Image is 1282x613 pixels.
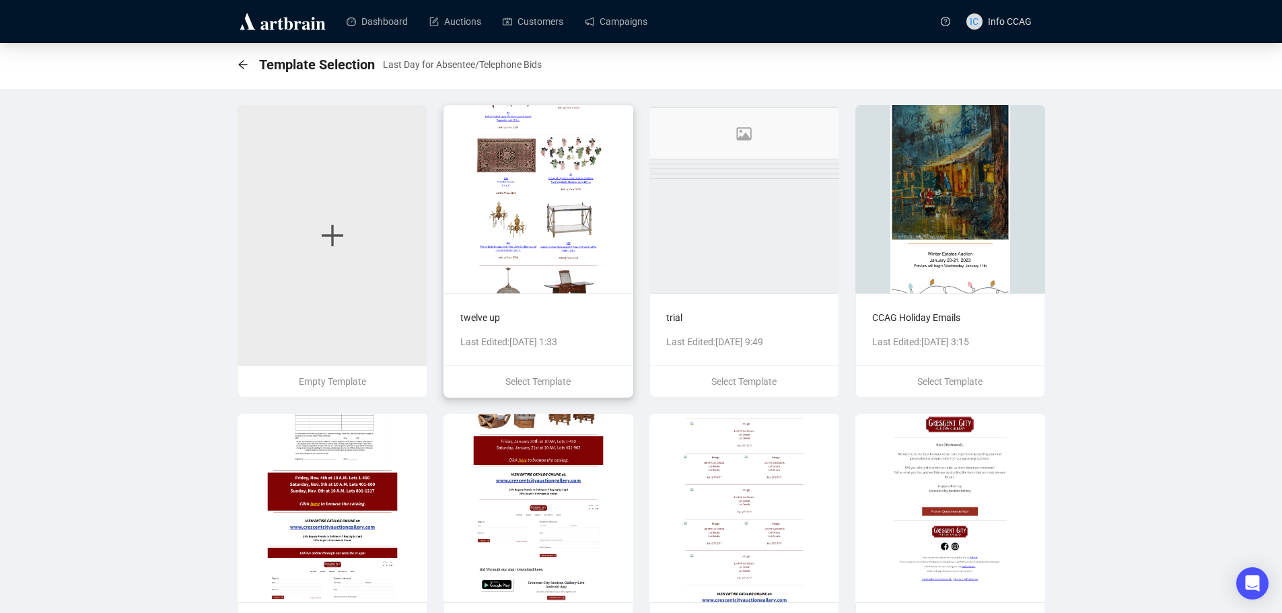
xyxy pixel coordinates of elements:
[872,334,1028,349] p: Last Edited: [DATE] 3:15
[238,11,328,32] img: logo
[238,59,248,71] div: back
[666,310,822,325] p: trial
[711,376,777,387] span: Select Template
[988,16,1032,27] span: Info CCAG
[259,54,375,75] span: Template Selection
[1236,567,1269,600] div: Open Intercom Messenger
[319,222,346,249] span: plus
[460,334,616,349] p: Last Edited: [DATE] 1:33
[238,414,427,602] img: 63fdb734d869cb90a86ae2ba
[649,414,839,602] img: 63fdb734d869cb90a86ae2bd
[347,4,408,39] a: Dashboard
[429,4,481,39] a: Auctions
[917,376,983,387] span: Select Template
[666,334,822,349] p: Last Edited: [DATE] 9:49
[460,310,616,325] p: twelve up
[872,310,1028,325] p: CCAG Holiday Emails
[585,4,647,39] a: Campaigns
[443,105,633,293] img: 687e88105e58fbb732d1b720
[505,376,571,387] span: Select Template
[855,105,1045,293] img: 63fdb734d869cb90a86ae2ca
[855,414,1045,602] img: 64c42ca5d5f5a1a1a84179f3
[649,105,839,293] img: 6862a40ef8eef97542974b33
[941,17,950,26] span: question-circle
[443,414,633,602] img: 650466f24d8a4db0e0a61ca0
[238,59,248,70] span: arrow-left
[970,14,978,29] span: IC
[503,4,563,39] a: Customers
[299,376,366,387] span: Empty Template
[383,57,542,72] span: Last Day for Absentee/Telephone Bids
